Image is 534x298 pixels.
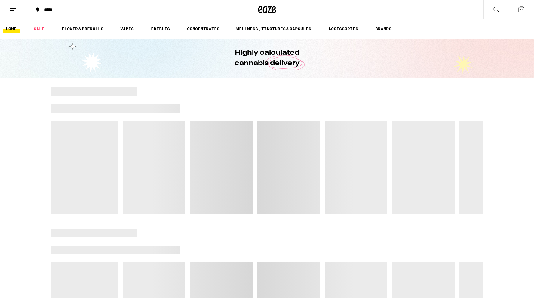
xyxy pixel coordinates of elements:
a: WELLNESS, TINCTURES & CAPSULES [233,25,314,33]
h1: Highly calculated cannabis delivery [217,48,317,68]
a: ACCESSORIES [325,25,361,33]
a: HOME [3,25,20,33]
a: VAPES [117,25,137,33]
a: CONCENTRATES [184,25,222,33]
a: SALE [31,25,48,33]
a: BRANDS [372,25,394,33]
a: FLOWER & PREROLLS [59,25,106,33]
a: EDIBLES [148,25,173,33]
